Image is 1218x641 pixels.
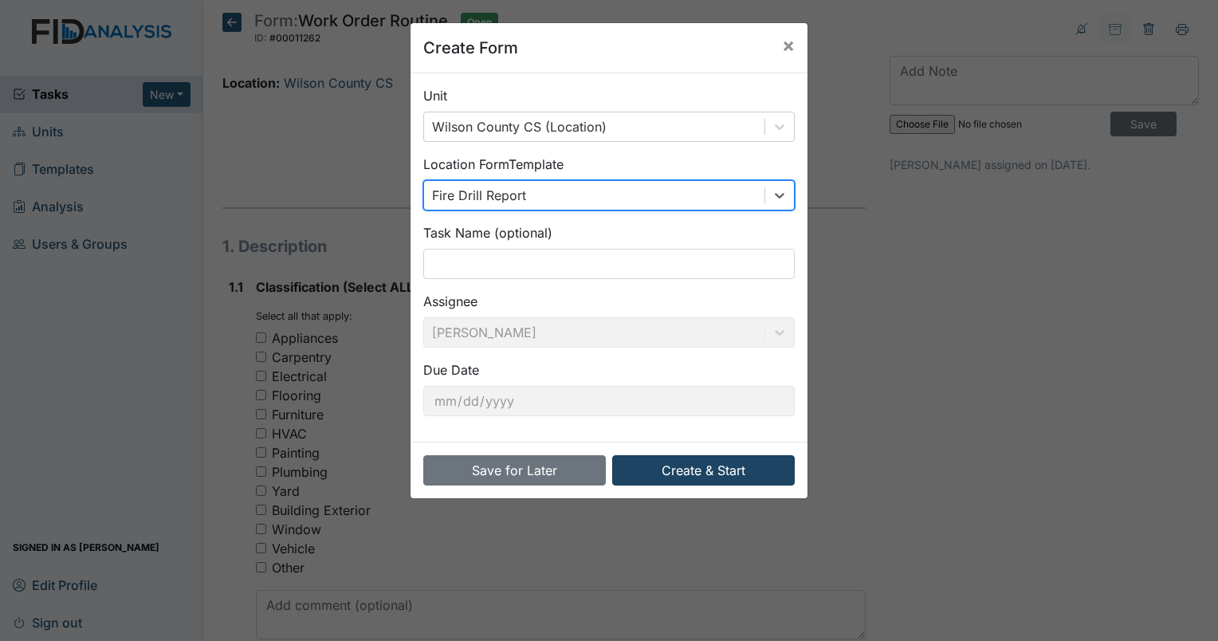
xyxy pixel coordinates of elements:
[782,33,795,57] span: ×
[432,186,526,205] div: Fire Drill Report
[423,223,552,242] label: Task Name (optional)
[769,23,807,68] button: Close
[423,36,518,60] h5: Create Form
[612,455,795,486] button: Create & Start
[423,292,477,311] label: Assignee
[423,360,479,379] label: Due Date
[423,155,564,174] label: Location Form Template
[423,86,447,105] label: Unit
[432,117,607,136] div: Wilson County CS (Location)
[423,455,606,486] button: Save for Later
